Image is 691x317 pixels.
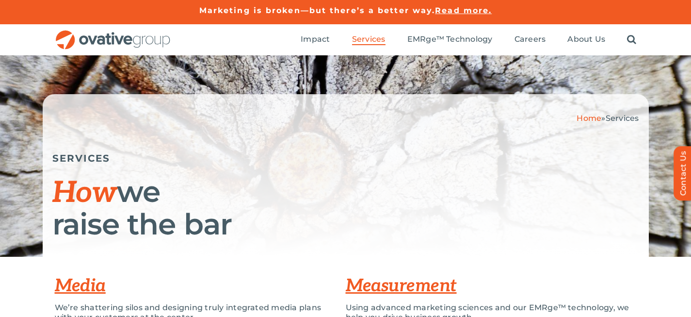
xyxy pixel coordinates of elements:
span: Impact [301,34,330,44]
span: Careers [514,34,546,44]
span: Services [606,114,639,123]
a: EMRge™ Technology [407,34,493,45]
a: Home [577,114,601,123]
a: Careers [514,34,546,45]
a: Impact [301,34,330,45]
a: Marketing is broken—but there’s a better way. [199,6,435,15]
span: About Us [567,34,605,44]
nav: Menu [301,24,636,55]
a: Measurement [346,275,457,297]
span: EMRge™ Technology [407,34,493,44]
a: Services [352,34,386,45]
span: How [52,176,117,211]
a: OG_Full_horizontal_RGB [55,29,171,38]
h1: we raise the bar [52,176,639,240]
h5: SERVICES [52,152,639,164]
a: About Us [567,34,605,45]
a: Search [627,34,636,45]
span: Services [352,34,386,44]
a: Media [55,275,106,297]
a: Read more. [435,6,492,15]
span: » [577,114,639,123]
